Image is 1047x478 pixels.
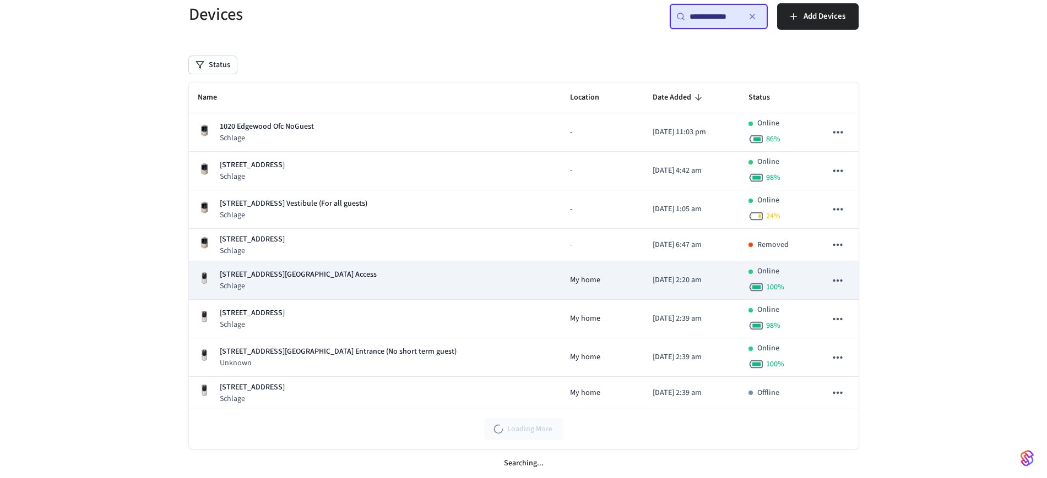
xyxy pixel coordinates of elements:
button: Add Devices [777,3,859,30]
span: - [570,127,572,138]
span: My home [570,313,600,325]
span: 98 % [766,320,780,331]
img: Schlage Sense Smart Deadbolt with Camelot Trim, Front [198,201,211,214]
p: 1020 Edgewood Ofc NoGuest [220,121,314,133]
span: Date Added [653,89,706,106]
p: Unknown [220,358,457,369]
p: [DATE] 2:39 am [653,313,731,325]
h5: Devices [189,3,517,26]
img: Yale Assure Touchscreen Wifi Smart Lock, Satin Nickel, Front [198,384,211,397]
span: 24 % [766,211,780,222]
p: Offline [757,387,779,399]
p: Online [757,195,779,206]
img: Yale Assure Touchscreen Wifi Smart Lock, Satin Nickel, Front [198,272,211,285]
span: Status [748,89,784,106]
p: Online [757,156,779,168]
img: SeamLogoGradient.69752ec5.svg [1021,449,1034,467]
p: [DATE] 11:03 pm [653,127,731,138]
table: sticky table [189,83,859,409]
span: My home [570,274,600,286]
img: Yale Assure Touchscreen Wifi Smart Lock, Satin Nickel, Front [198,310,211,323]
p: [DATE] 2:39 am [653,351,731,363]
p: [DATE] 2:20 am [653,274,731,286]
img: Yale Assure Touchscreen Wifi Smart Lock, Satin Nickel, Front [198,349,211,362]
span: My home [570,351,600,363]
p: Schlage [220,210,367,221]
p: Online [757,304,779,316]
p: [DATE] 1:05 am [653,204,731,215]
p: Schlage [220,281,377,292]
button: Status [189,56,237,74]
p: [STREET_ADDRESS] [220,307,285,319]
p: Schlage [220,245,285,256]
p: [DATE] 2:39 am [653,387,731,399]
div: Searching... [189,449,859,478]
span: My home [570,387,600,399]
img: Schlage Sense Smart Deadbolt with Camelot Trim, Front [198,162,211,175]
span: Location [570,89,614,106]
p: [DATE] 4:42 am [653,165,731,177]
span: 86 % [766,134,780,145]
p: [STREET_ADDRESS][GEOGRAPHIC_DATA] Entrance (No short term guest) [220,346,457,358]
span: - [570,204,572,215]
p: Online [757,343,779,354]
span: - [570,165,572,177]
p: Online [757,266,779,277]
p: [STREET_ADDRESS][GEOGRAPHIC_DATA] Access [220,269,377,281]
p: Schlage [220,319,285,330]
p: Removed [757,239,789,251]
p: Schlage [220,393,285,404]
span: - [570,239,572,251]
p: [STREET_ADDRESS] [220,160,285,171]
img: Schlage Sense Smart Deadbolt with Camelot Trim, Front [198,236,211,249]
span: 98 % [766,172,780,183]
p: [DATE] 6:47 am [653,239,731,251]
p: [STREET_ADDRESS] Vestibule (For all guests) [220,198,367,210]
span: Add Devices [804,9,845,24]
p: Online [757,118,779,129]
p: Schlage [220,171,285,182]
p: [STREET_ADDRESS] [220,382,285,393]
span: Name [198,89,231,106]
p: Schlage [220,133,314,144]
span: 100 % [766,282,784,293]
p: [STREET_ADDRESS] [220,234,285,245]
img: Schlage Sense Smart Deadbolt with Camelot Trim, Front [198,124,211,137]
span: 100 % [766,359,784,370]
